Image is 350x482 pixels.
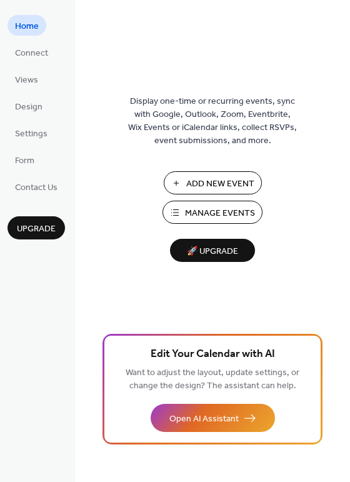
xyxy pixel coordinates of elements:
button: Upgrade [7,216,65,239]
span: 🚀 Upgrade [177,243,247,260]
span: Want to adjust the layout, update settings, or change the design? The assistant can help. [126,364,299,394]
button: Manage Events [162,201,262,224]
a: Connect [7,42,56,63]
span: Open AI Assistant [169,413,239,426]
span: Add New Event [186,178,254,191]
span: Connect [15,47,48,60]
span: Contact Us [15,181,57,194]
button: 🚀 Upgrade [170,239,255,262]
a: Settings [7,123,55,143]
a: Contact Us [7,176,65,197]
a: Home [7,15,46,36]
a: Views [7,69,46,89]
span: Form [15,154,34,168]
span: Manage Events [185,207,255,220]
span: Views [15,74,38,87]
span: Settings [15,128,47,141]
span: Design [15,101,42,114]
span: Display one-time or recurring events, sync with Google, Outlook, Zoom, Eventbrite, Wix Events or ... [128,95,297,148]
span: Home [15,20,39,33]
span: Edit Your Calendar with AI [151,346,275,363]
a: Form [7,149,42,170]
a: Design [7,96,50,116]
span: Upgrade [17,223,56,236]
button: Add New Event [164,171,262,194]
button: Open AI Assistant [151,404,275,432]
